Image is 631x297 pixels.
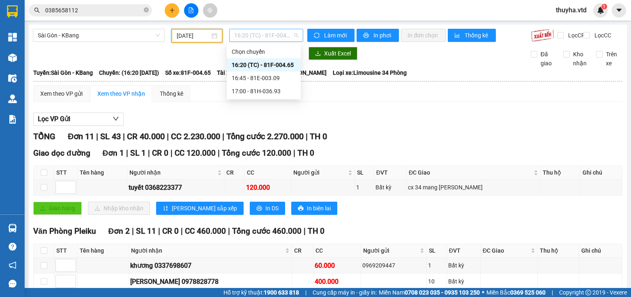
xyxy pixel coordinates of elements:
th: CR [292,244,313,258]
span: download [315,51,321,57]
img: icon-new-feature [597,7,604,14]
span: CR 40.000 [127,131,165,141]
span: Người nhận [131,246,283,255]
span: | [228,226,230,236]
span: Đã giao [537,50,557,68]
span: | [123,131,125,141]
div: khương 0337698607 [130,260,290,271]
span: Miền Bắc [486,288,546,297]
sup: 1 [601,4,607,9]
span: CC 460.000 [185,226,226,236]
img: 9k= [531,29,554,42]
button: Lọc VP Gửi [33,113,124,126]
span: Người gửi [363,246,419,255]
span: plus [169,7,175,13]
div: 16:45 - 81E-003.09 [232,74,296,83]
span: Miền Nam [379,288,480,297]
img: warehouse-icon [8,53,17,62]
span: Hỗ trợ kỹ thuật: [223,288,299,297]
button: downloadXuất Excel [309,47,357,60]
th: SL [355,166,374,180]
th: CC [313,244,361,258]
span: down [113,115,119,122]
span: Người nhận [129,168,216,177]
th: STT [54,166,78,180]
span: close-circle [144,7,149,12]
span: | [148,148,150,158]
span: message [9,280,16,288]
span: Tài xế: [PERSON_NAME] - [PERSON_NAME] [217,68,327,77]
strong: 0369 525 060 [510,289,546,296]
span: ĐC Giao [409,168,532,177]
span: Đơn 1 [103,148,124,158]
span: Trên xe [603,50,623,68]
div: 10 [428,277,445,286]
span: Chuyến: (16:20 [DATE]) [99,68,159,77]
div: 60.000 [315,260,359,271]
span: | [222,131,224,141]
span: Loại xe: Limousine 34 Phòng [333,68,407,77]
button: In đơn chọn [401,29,446,42]
span: Thống kê [465,31,489,40]
span: Giao dọc đường [33,148,90,158]
span: sync [314,32,321,39]
span: SL 1 [130,148,146,158]
span: Cung cấp máy in - giấy in: [313,288,377,297]
span: Sài Gòn - KBang [38,29,160,41]
div: Xem theo VP nhận [97,89,145,98]
span: | [170,148,173,158]
div: Chọn chuyến [227,45,301,58]
span: bar-chart [454,32,461,39]
span: printer [298,205,304,212]
div: 17:00 - 81H-036.93 [232,87,296,96]
span: ĐC Giao [483,246,530,255]
span: close-circle [144,7,149,14]
img: warehouse-icon [8,224,17,233]
span: Đơn 11 [68,131,94,141]
span: | [306,131,308,141]
span: Tổng cước 460.000 [232,226,302,236]
div: 0969209447 [362,261,426,270]
div: 400.000 [315,276,359,287]
span: | [126,148,128,158]
button: printerIn biên lai [291,202,337,215]
span: caret-down [615,7,623,14]
th: Thu hộ [538,244,579,258]
span: CR 0 [162,226,179,236]
span: question-circle [9,243,16,251]
span: TỔNG [33,131,55,141]
button: aim [203,3,217,18]
button: file-add [184,3,198,18]
span: CC 2.230.000 [171,131,220,141]
span: Số xe: 81F-004.65 [165,68,211,77]
img: logo-vxr [7,5,18,18]
img: warehouse-icon [8,94,17,103]
div: 16:20 (TC) - 81F-004.65 [232,60,296,69]
th: CC [245,166,291,180]
span: SL 43 [100,131,121,141]
span: aim [207,7,213,13]
span: | [158,226,160,236]
div: cx 34 mang [PERSON_NAME] [408,183,539,192]
span: search [34,7,40,13]
span: [PERSON_NAME] sắp xếp [172,204,237,213]
span: file-add [188,7,194,13]
img: solution-icon [8,115,17,124]
div: Bất kỳ [375,183,405,192]
strong: 0708 023 035 - 0935 103 250 [405,289,480,296]
span: Xuất Excel [324,49,351,58]
span: TH 0 [308,226,325,236]
span: Tổng cước 120.000 [222,148,291,158]
button: caret-down [612,3,626,18]
span: Lọc CC [591,31,613,40]
span: In phơi [373,31,392,40]
span: 1 [603,4,606,9]
span: thuyha.vtd [549,5,593,15]
span: | [293,148,295,158]
span: sort-ascending [163,205,168,212]
th: Ghi chú [580,166,622,180]
span: CR 0 [152,148,168,158]
button: printerIn DS [250,202,285,215]
span: | [132,226,134,236]
span: | [304,226,306,236]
